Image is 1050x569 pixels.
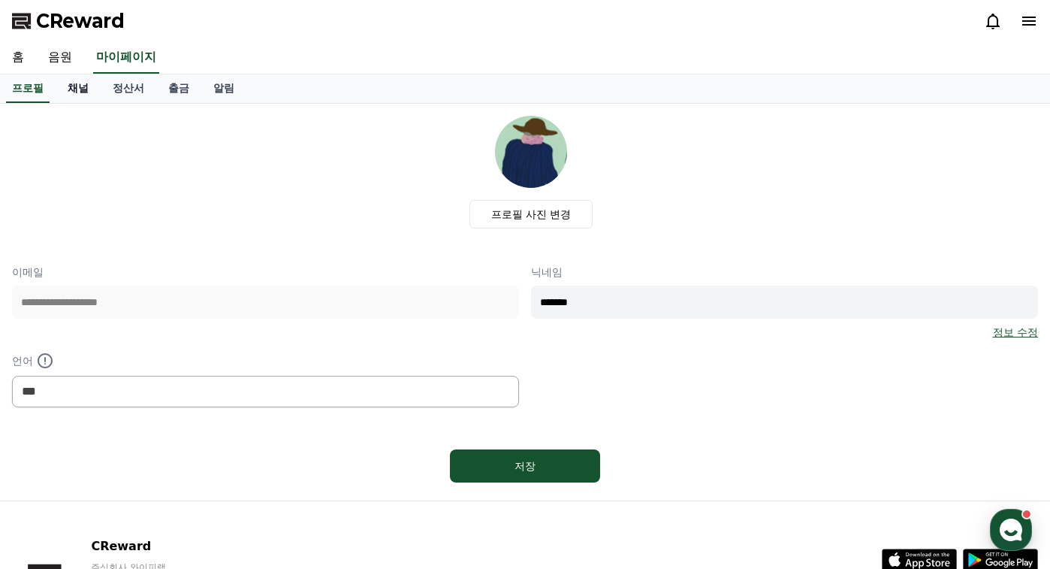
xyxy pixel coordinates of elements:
a: Creward5시간 전 네 감사합니다! 크리워드는 현재 채널의 콘텐츠를 검토한 후 승인 처리하고 있습니다. 15일 정책 강화 이후, 재사용콘텐츠, 저작권 콘텐츠가 포함된 모든... [18,153,275,209]
p: 언어 [12,352,519,370]
span: 설정 [232,467,250,479]
a: 출금 [156,74,201,103]
a: 마이페이지 [93,42,159,74]
h1: CReward [18,113,106,137]
p: 닉네임 [531,265,1038,280]
span: CReward [36,9,125,33]
button: 저장 [450,449,600,483]
div: 5시간 전 [118,160,153,172]
span: 홈 [47,467,56,479]
a: 대화 [99,444,194,482]
span: 대화 [137,468,155,480]
span: 메시지를 입력하세요. [32,229,139,244]
a: 채널톡이용중 [114,296,179,308]
a: 홈 [5,444,99,482]
a: 알림 [201,74,246,103]
a: 정산서 [101,74,156,103]
div: Creward [62,159,110,173]
b: 채널톡 [129,297,154,307]
a: 설정 [194,444,288,482]
p: CReward [91,537,274,555]
a: 채널 [56,74,101,103]
a: 메시지를 입력하세요. [21,218,272,254]
p: 이메일 [12,265,519,280]
a: 정보 수정 [993,325,1038,340]
a: 프로필 [6,74,50,103]
div: 저장 [480,459,570,474]
span: 내일 오전 8:30부터 운영해요 [95,260,216,272]
a: CReward [12,9,125,33]
button: 운영시간 보기 [191,119,275,137]
span: 이용중 [129,297,179,307]
a: 음원 [36,42,84,74]
div: 네 감사합니다! 크리워드는 현재 채널의 콘텐츠를 검토한 후 승인 처리하고 있습니다. 15일 정책 강화 이후, 재사용콘텐츠, 저작권 콘텐츠가 포함된 모든 채널은 보류 처리되고 ... [62,173,264,203]
img: profile_image [495,116,567,188]
label: 프로필 사진 변경 [469,200,593,229]
span: 운영시간 보기 [197,121,258,135]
